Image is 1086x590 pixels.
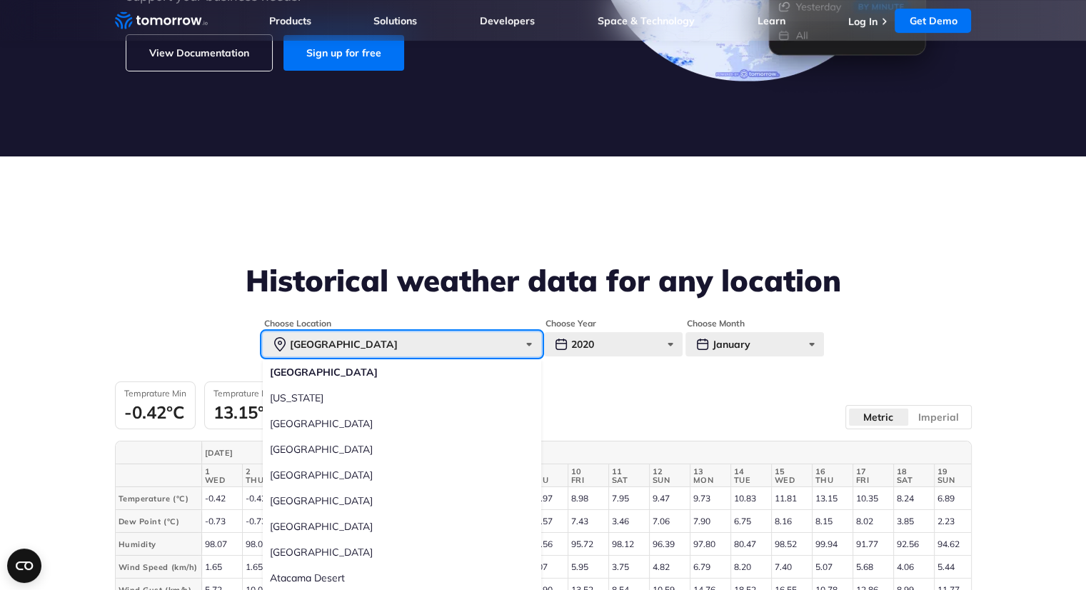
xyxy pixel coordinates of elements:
td: 7.40 [771,556,812,579]
a: Space & Technology [598,14,695,27]
td: 94.62 [934,533,975,556]
span: THU [246,476,280,484]
td: 4.06 [893,556,934,579]
a: Learn [758,14,785,27]
h3: Temprature Min [124,388,186,399]
td: -0.42 [242,487,283,510]
td: -0.73 [242,510,283,533]
span: FRI [856,476,890,484]
td: 3.75 [608,556,649,579]
td: 8.24 [893,487,934,510]
td: 97.80 [690,533,730,556]
span: TUE [734,476,768,484]
th: Wind Speed (km/h) [116,556,201,579]
span: 18 [897,467,931,476]
span: WED [205,476,239,484]
span: SUN [653,476,687,484]
span: 17 [856,467,890,476]
h3: Temprature Max [213,388,278,399]
a: Solutions [373,14,417,27]
a: Products [269,14,311,27]
span: 12 [653,467,687,476]
span: WED [775,476,809,484]
td: 98.07 [242,533,283,556]
td: 3.46 [608,510,649,533]
td: 5.68 [853,556,893,579]
td: 11.97 [527,487,568,510]
span: 9 [531,467,565,476]
span: MON [693,476,728,484]
label: [GEOGRAPHIC_DATA] [263,462,541,488]
label: [GEOGRAPHIC_DATA] [263,359,541,385]
td: 7.95 [608,487,649,510]
div: 13.15°C [213,401,278,423]
span: 2 [246,467,280,476]
td: 5.07 [812,556,853,579]
a: Get Demo [895,9,971,33]
td: 95.72 [568,533,608,556]
td: -0.42 [201,487,242,510]
span: THU [531,476,565,484]
legend: Choose Location [263,318,333,329]
label: [GEOGRAPHIC_DATA] [263,488,541,514]
td: 4.82 [649,556,690,579]
td: 8.15 [812,510,853,533]
legend: Choose Year [544,318,598,329]
td: 11.81 [771,487,812,510]
a: Developers [480,14,535,27]
div: 2020 [544,332,683,356]
td: 9.47 [649,487,690,510]
div: [GEOGRAPHIC_DATA] [263,332,541,356]
th: Temperature (°C) [116,487,201,510]
th: Humidity [116,533,201,556]
td: 7.90 [690,510,730,533]
span: SAT [897,476,931,484]
td: 3.85 [893,510,934,533]
a: Log In [848,15,877,28]
td: 98.12 [608,533,649,556]
label: [GEOGRAPHIC_DATA] [263,539,541,565]
td: 5.95 [568,556,608,579]
label: Metric [848,408,909,426]
td: 9.73 [690,487,730,510]
td: 91.77 [853,533,893,556]
td: 1.65 [201,556,242,579]
span: 13 [693,467,728,476]
div: January [685,332,824,356]
td: 8.16 [771,510,812,533]
td: 96.39 [649,533,690,556]
td: 8.02 [853,510,893,533]
div: -0.42°C [124,401,186,423]
span: 14 [734,467,768,476]
td: 80.47 [730,533,771,556]
label: [GEOGRAPHIC_DATA] [263,436,541,462]
label: [US_STATE] [263,385,541,411]
h2: Historical weather data for any location [115,264,972,298]
a: Sign up for free [283,35,404,71]
span: SAT [612,476,646,484]
span: 16 [815,467,850,476]
span: FRI [571,476,605,484]
td: 5.44 [934,556,975,579]
td: 10.35 [853,487,893,510]
a: Home link [115,10,208,31]
span: SUN [937,476,972,484]
td: 98.07 [201,533,242,556]
a: View Documentation [126,35,272,71]
td: 8.98 [568,487,608,510]
legend: Choose Month [685,318,746,329]
span: 15 [775,467,809,476]
td: 92.56 [893,533,934,556]
td: 13.15 [812,487,853,510]
td: 10.57 [527,510,568,533]
span: 11 [612,467,646,476]
td: 2.23 [934,510,975,533]
span: 1 [205,467,239,476]
label: Imperial [908,408,969,426]
label: [GEOGRAPHIC_DATA] [263,514,541,539]
span: 19 [937,467,972,476]
td: -0.73 [201,510,242,533]
td: 7.43 [568,510,608,533]
td: 7.06 [649,510,690,533]
span: THU [815,476,850,484]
